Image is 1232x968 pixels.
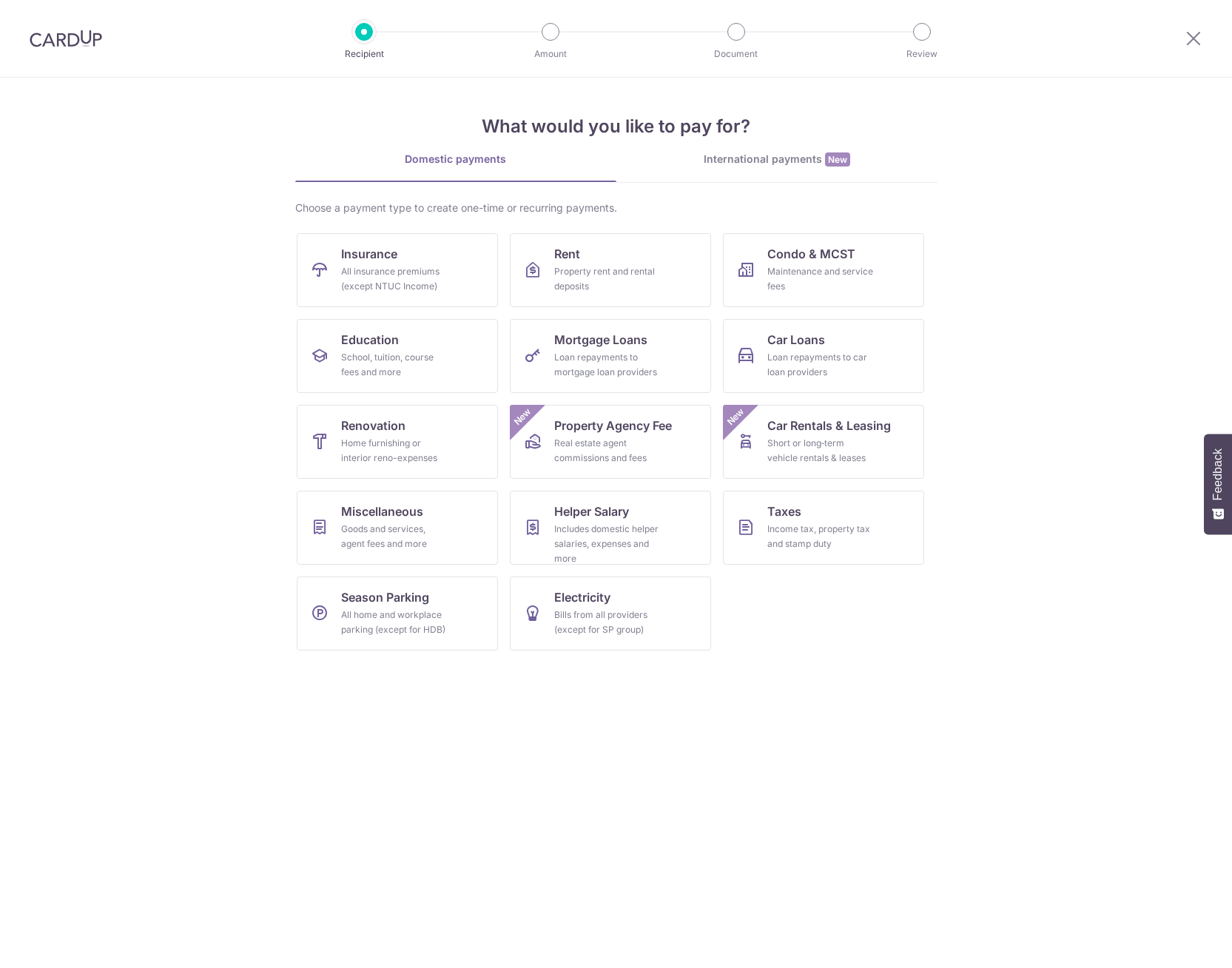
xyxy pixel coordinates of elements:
div: Maintenance and service fees [767,264,874,294]
span: Car Rentals & Leasing [767,417,891,434]
span: New [825,152,850,167]
div: Real estate agent commissions and fees [554,436,661,465]
a: MiscellaneousGoods and services, agent fees and more [297,491,498,565]
a: Car LoansLoan repayments to car loan providers [723,319,924,393]
span: Feedback [1211,448,1225,500]
button: Feedback - Show survey [1204,434,1232,534]
span: Miscellaneous [341,503,423,520]
span: Renovation [341,417,405,434]
div: Short or long‑term vehicle rentals & leases [767,436,874,465]
span: Electricity [554,588,610,606]
h4: What would you like to pay for? [295,113,938,140]
span: Condo & MCST [767,245,855,263]
span: Mortgage Loans [554,331,647,349]
div: School, tuition, course fees and more [341,350,448,380]
a: RentProperty rent and rental deposits [510,233,711,307]
a: Season ParkingAll home and workplace parking (except for HDB) [297,577,498,651]
a: EducationSchool, tuition, course fees and more [297,319,498,393]
p: Review [867,47,977,61]
a: Condo & MCSTMaintenance and service fees [723,233,924,307]
div: Home furnishing or interior reno-expenses [341,436,448,465]
span: Helper Salary [554,503,629,520]
a: Mortgage LoansLoan repayments to mortgage loan providers [510,319,711,393]
span: New [510,405,534,429]
div: Loan repayments to mortgage loan providers [554,350,661,380]
p: Document [681,47,791,61]
span: Taxes [767,503,801,520]
div: Goods and services, agent fees and more [341,522,448,551]
div: All home and workplace parking (except for HDB) [341,608,448,637]
a: TaxesIncome tax, property tax and stamp duty [723,491,924,565]
a: Helper SalaryIncludes domestic helper salaries, expenses and more [510,491,711,565]
div: Loan repayments to car loan providers [767,350,874,380]
a: Car Rentals & LeasingShort or long‑term vehicle rentals & leasesNew [723,405,924,479]
p: Amount [496,47,605,61]
div: Property rent and rental deposits [554,264,661,294]
div: Includes domestic helper salaries, expenses and more [554,522,661,566]
a: RenovationHome furnishing or interior reno-expenses [297,405,498,479]
a: InsuranceAll insurance premiums (except NTUC Income) [297,233,498,307]
img: CardUp [30,30,102,47]
div: Income tax, property tax and stamp duty [767,522,874,551]
span: New [723,405,747,429]
span: Car Loans [767,331,825,349]
span: Insurance [341,245,397,263]
div: International payments [616,152,938,167]
div: Bills from all providers (except for SP group) [554,608,661,637]
div: Choose a payment type to create one-time or recurring payments. [295,201,938,215]
span: Education [341,331,399,349]
span: Season Parking [341,588,429,606]
p: Recipient [309,47,419,61]
span: Rent [554,245,580,263]
span: Property Agency Fee [554,417,672,434]
a: ElectricityBills from all providers (except for SP group) [510,577,711,651]
div: All insurance premiums (except NTUC Income) [341,264,448,294]
a: Property Agency FeeReal estate agent commissions and feesNew [510,405,711,479]
div: Domestic payments [295,152,616,167]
